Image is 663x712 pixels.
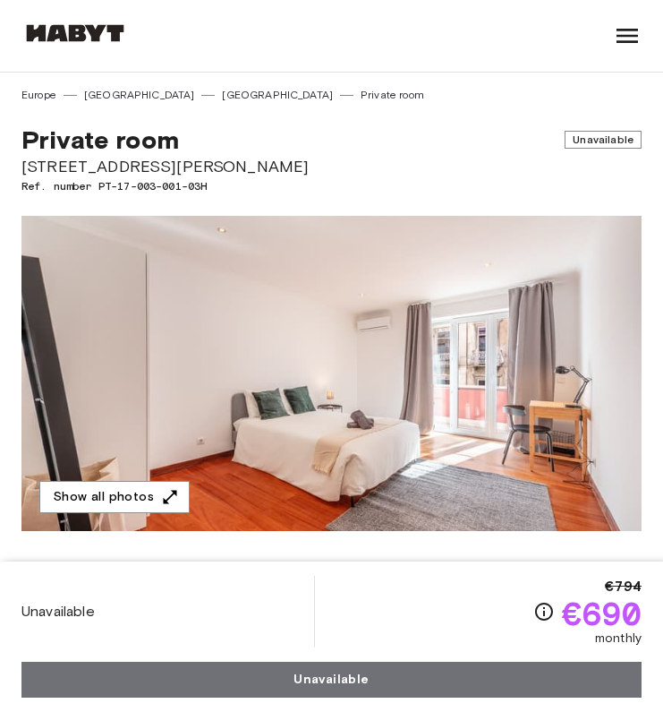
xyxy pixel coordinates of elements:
[21,178,642,194] span: Ref. number PT-17-003-001-03H
[361,87,424,103] a: Private room
[222,87,333,103] a: [GEOGRAPHIC_DATA]
[21,124,179,155] span: Private room
[21,87,56,103] a: Europe
[533,601,555,622] svg: Check cost overview for full price breakdown. Please note that discounts apply to new joiners onl...
[21,155,642,178] span: [STREET_ADDRESS][PERSON_NAME]
[605,576,642,597] span: €794
[39,481,190,514] button: Show all photos
[84,87,195,103] a: [GEOGRAPHIC_DATA]
[565,131,642,149] span: Unavailable
[21,602,95,622] span: Unavailable
[595,630,642,648] span: monthly
[21,24,129,42] img: Habyt
[21,216,642,531] img: Marketing picture of unit PT-17-003-001-03H
[562,597,642,630] span: €690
